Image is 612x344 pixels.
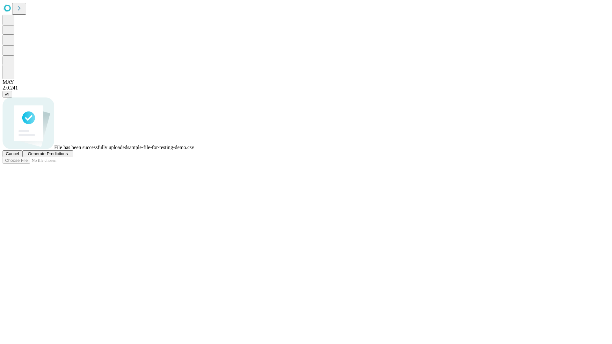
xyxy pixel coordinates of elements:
button: Cancel [3,150,22,157]
span: File has been successfully uploaded [54,145,127,150]
button: Generate Predictions [22,150,73,157]
span: Cancel [6,151,19,156]
span: Generate Predictions [28,151,68,156]
button: @ [3,91,12,97]
div: 2.0.241 [3,85,609,91]
span: @ [5,92,10,97]
span: sample-file-for-testing-demo.csv [127,145,194,150]
div: MAY [3,79,609,85]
